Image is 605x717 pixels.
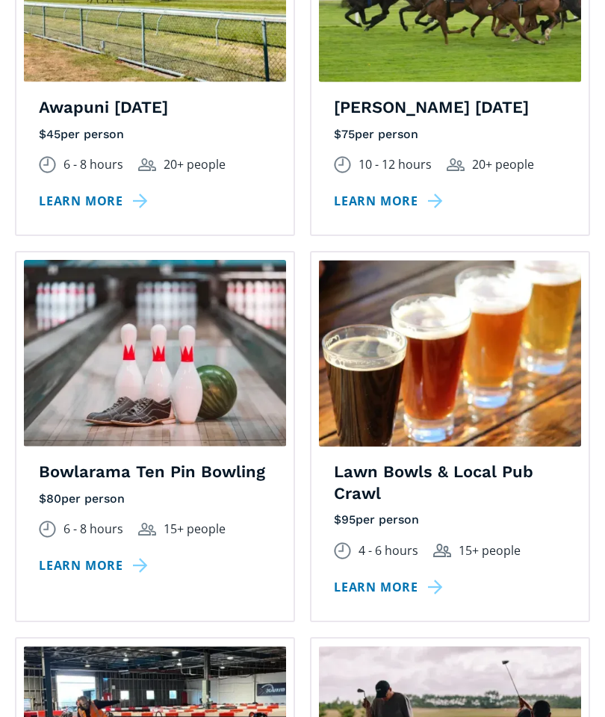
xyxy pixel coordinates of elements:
[334,191,448,213] a: Learn more
[138,524,156,536] img: Group size
[472,155,534,176] div: 20+ people
[359,155,432,176] div: 10 - 12 hours
[39,491,46,508] div: $
[334,98,566,119] h4: [PERSON_NAME] [DATE]
[63,155,123,176] div: 6 - 8 hours
[334,577,448,599] a: Learn more
[334,543,351,560] img: Duration
[61,491,125,508] div: per person
[39,127,46,143] div: $
[334,462,566,505] h4: Lawn Bowls & Local Pub Crawl
[63,519,123,541] div: 6 - 8 hours
[39,157,56,174] img: Duration
[39,98,271,119] h4: Awapuni [DATE]
[334,512,341,529] div: $
[433,544,451,557] img: Group size
[359,541,418,562] div: 4 - 6 hours
[60,127,124,143] div: per person
[164,155,226,176] div: 20+ people
[341,127,355,143] div: 75
[319,261,581,447] img: A row of craft beers in small glasses lined up on a wooden table
[24,261,286,447] img: The bowling alley at Bowlarama Ten Pin Bowling
[355,127,418,143] div: per person
[334,127,341,143] div: $
[138,159,156,172] img: Group size
[46,491,61,508] div: 80
[164,519,226,541] div: 15+ people
[39,521,56,538] img: Duration
[459,541,521,562] div: 15+ people
[356,512,419,529] div: per person
[39,462,271,484] h4: Bowlarama Ten Pin Bowling
[341,512,356,529] div: 95
[334,157,351,174] img: Duration
[46,127,60,143] div: 45
[39,556,153,577] a: Learn more
[447,159,465,172] img: Group size
[39,191,153,213] a: Learn more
